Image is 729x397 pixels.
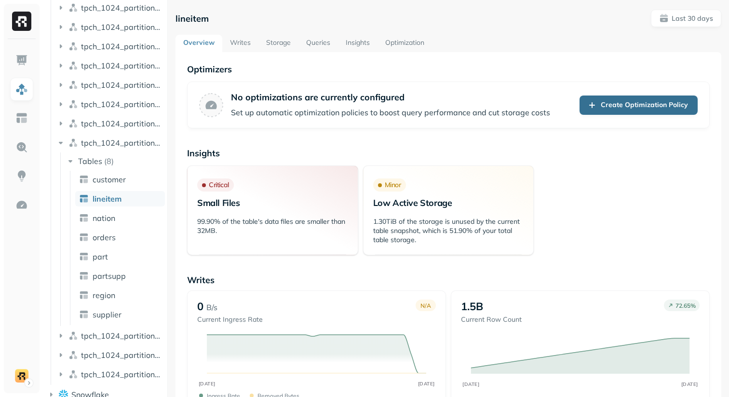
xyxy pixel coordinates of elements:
a: part [75,249,165,264]
p: Small Files [197,197,348,208]
p: Set up automatic optimization policies to boost query performance and cut storage costs [231,107,550,118]
p: Low Active Storage [373,197,524,208]
tspan: [DATE] [462,381,479,387]
span: nation [93,213,115,223]
p: 1.30TiB of the storage is unused by the current table snapshot, which is 51.90% of your total tab... [373,217,524,245]
a: Queries [298,35,338,52]
span: tpch_1024_partitioned_7 [81,331,164,341]
img: table [79,175,89,184]
button: tpch_1024_partitioned_9 [56,367,164,382]
img: namespace [68,370,78,379]
img: Insights [15,170,28,182]
a: Insights [338,35,378,52]
img: table [79,290,89,300]
a: partsupp [75,268,165,284]
img: Query Explorer [15,141,28,153]
span: tpch_1024_partitioned_12 [81,3,164,13]
img: table [79,252,89,261]
img: Assets [15,83,28,96]
a: Create Optimization Policy [580,96,698,115]
button: Tables(8) [66,153,164,169]
p: Insights [187,148,710,159]
p: N/A [420,302,431,309]
img: namespace [68,99,78,109]
a: region [75,287,165,303]
img: namespace [68,61,78,70]
img: table [79,194,89,204]
button: tpch_1024_partitioned_8 [56,347,164,363]
span: tpch_1024_partitioned_5 [81,119,164,128]
img: namespace [68,138,78,148]
p: Critical [209,180,229,190]
button: tpch_1024_partitioned_4 [56,96,164,112]
p: 72.65 % [675,302,696,309]
span: tpch_1024_partitioned_3 [81,80,164,90]
img: table [79,233,89,242]
img: Asset Explorer [15,112,28,124]
img: namespace [68,350,78,360]
span: tpch_1024_partitioned_9 [81,370,164,379]
p: lineitem [175,13,209,24]
img: namespace [68,22,78,32]
span: Tables [78,156,102,166]
button: tpch_1024_partitioned_5 [56,116,164,131]
a: supplier [75,307,165,322]
span: partsupp [93,271,126,281]
span: tpch_1024_partitioned_4 [81,99,164,109]
a: Writes [222,35,258,52]
span: tpch_1024_partitioned_2 [81,61,164,70]
a: Storage [258,35,298,52]
button: tpch_1024_partitioned_14 [56,39,164,54]
img: table [79,213,89,223]
tspan: [DATE] [681,381,698,387]
img: namespace [68,331,78,341]
a: customer [75,172,165,187]
a: Overview [175,35,222,52]
tspan: [DATE] [198,381,215,387]
img: namespace [68,41,78,51]
span: tpch_1024_partitioned_14 [81,41,164,51]
p: ( 8 ) [104,156,114,166]
button: tpch_1024_partitioned_7 [56,328,164,343]
img: Dashboard [15,54,28,67]
button: Last 30 days [651,10,721,27]
img: demo [15,369,28,383]
img: Ryft [12,12,31,31]
button: tpch_1024_partitioned_2 [56,58,164,73]
span: customer [93,175,126,184]
p: 99.90% of the table's data files are smaller than 32MB. [197,217,348,235]
span: lineitem [93,194,121,204]
a: lineitem [75,191,165,206]
a: orders [75,230,165,245]
button: tpch_1024_partitioned_3 [56,77,164,93]
img: table [79,310,89,319]
span: tpch_1024_partitioned_8 [81,350,164,360]
p: 1.5B [461,300,483,313]
span: tpch_1024_partitioned_6 [81,138,164,148]
img: namespace [68,80,78,90]
span: tpch_1024_partitioned_13 [81,22,164,32]
button: tpch_1024_partitioned_13 [56,19,164,35]
p: Current Row Count [461,315,522,324]
span: region [93,290,115,300]
p: Optimizers [187,64,710,75]
p: No optimizations are currently configured [231,92,550,103]
img: Optimization [15,199,28,211]
a: Optimization [378,35,432,52]
p: Last 30 days [672,14,713,23]
a: nation [75,210,165,226]
img: namespace [68,119,78,128]
tspan: [DATE] [418,381,434,387]
span: orders [93,233,116,242]
p: B/s [206,301,217,313]
button: tpch_1024_partitioned_6 [56,135,164,151]
p: Writes [187,274,710,286]
img: table [79,271,89,281]
span: part [93,252,108,261]
p: 0 [197,300,203,313]
img: namespace [68,3,78,13]
span: supplier [93,310,121,319]
p: Current Ingress Rate [197,315,263,324]
p: Minor [385,180,401,190]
